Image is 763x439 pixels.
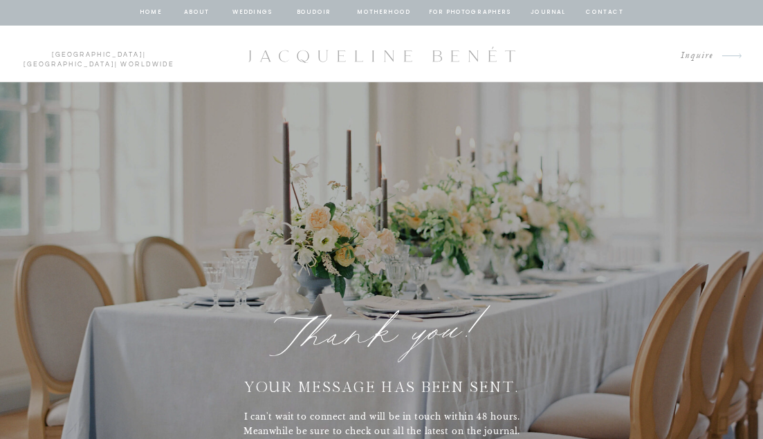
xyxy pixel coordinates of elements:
[250,308,513,369] h1: Thank you!
[295,7,331,19] a: BOUDOIR
[429,7,511,19] a: for photographers
[585,7,625,19] a: contact
[138,7,163,19] a: home
[237,121,527,288] iframe: M5rKu4kUTh4
[229,377,535,404] a: Your message has been sent.
[528,7,568,19] a: journal
[52,52,143,58] a: [GEOGRAPHIC_DATA]
[18,50,180,58] p: | | Worldwide
[357,7,410,19] a: Motherhood
[231,7,275,19] a: Weddings
[671,47,714,64] a: Inquire
[24,61,115,67] a: [GEOGRAPHIC_DATA]
[183,7,210,19] a: about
